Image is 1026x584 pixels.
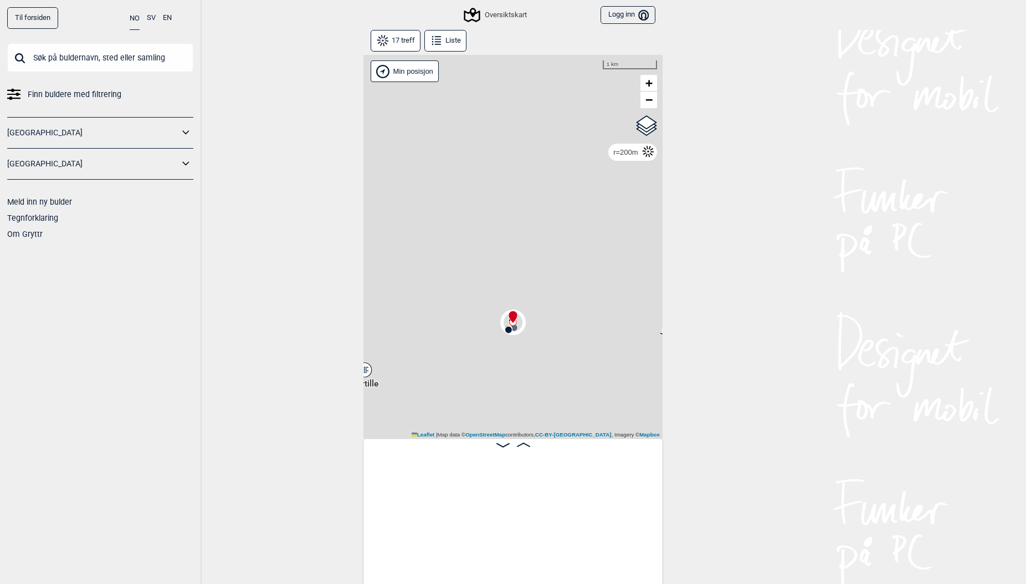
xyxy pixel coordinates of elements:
div: Map data © contributors, , Imagery © [409,431,663,439]
a: [GEOGRAPHIC_DATA] [7,125,179,141]
a: Finn buldere med filtrering [7,87,193,103]
span: + [645,76,653,90]
div: Radius kontroll [608,144,657,161]
button: SV [147,7,156,29]
a: CC-BY-[GEOGRAPHIC_DATA] [535,431,612,438]
a: Tegnforklaring [7,214,58,222]
a: Til forsiden [7,7,58,29]
a: Mapbox [639,431,660,438]
div: Vis min posisjon [371,60,439,82]
span: | [436,431,438,438]
a: Layers [636,114,657,138]
div: Partille [361,367,368,373]
a: Zoom in [640,75,657,92]
a: Leaflet [412,431,434,438]
a: [GEOGRAPHIC_DATA] [7,156,179,172]
button: Liste [424,30,466,52]
input: Søk på buldernavn, sted eller samling [7,43,193,72]
button: Logg inn [601,6,655,24]
div: 1 km [603,60,657,69]
button: EN [163,7,172,29]
div: r=200m [613,149,638,156]
a: Zoom out [640,92,657,108]
span: Finn buldere med filtrering [28,87,121,103]
button: NO [130,7,140,30]
a: Meld inn ny bulder [7,197,72,206]
button: 17 treff [371,30,420,52]
a: Om Gryttr [7,230,43,238]
div: Oversiktskart [465,8,526,22]
a: OpenStreetMap [465,431,505,438]
span: − [645,93,653,106]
